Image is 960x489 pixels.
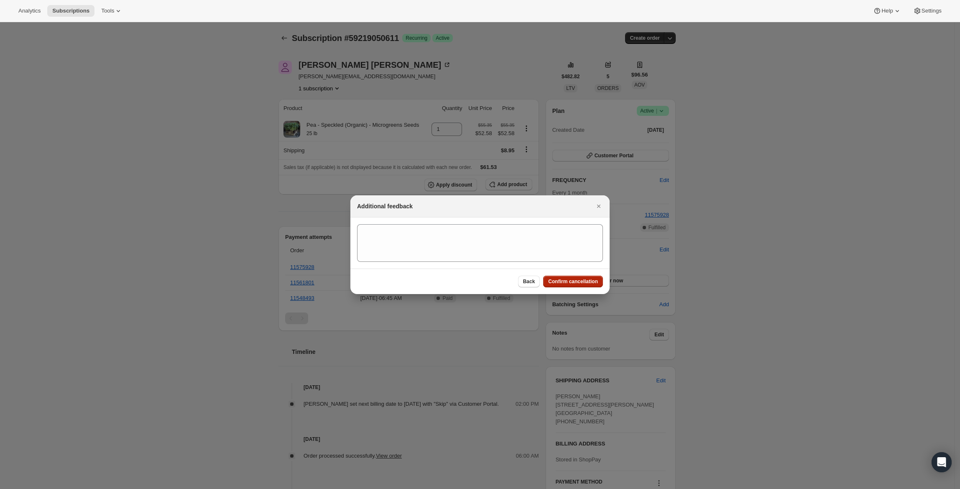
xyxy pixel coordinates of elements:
span: Back [523,278,535,285]
span: Settings [922,8,942,14]
span: Confirm cancellation [548,278,598,285]
span: Tools [101,8,114,14]
span: Subscriptions [52,8,89,14]
span: Analytics [18,8,41,14]
button: Confirm cancellation [543,276,603,287]
button: Tools [96,5,128,17]
button: Analytics [13,5,46,17]
div: Open Intercom Messenger [932,452,952,472]
h2: Additional feedback [357,202,413,210]
button: Back [518,276,540,287]
button: Close [593,200,605,212]
button: Subscriptions [47,5,94,17]
button: Settings [908,5,947,17]
span: Help [881,8,893,14]
button: Help [868,5,906,17]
